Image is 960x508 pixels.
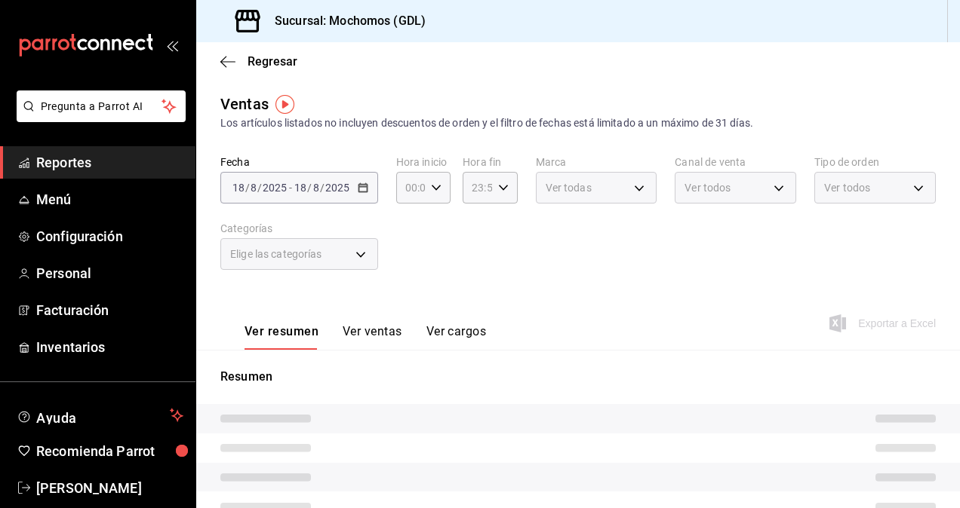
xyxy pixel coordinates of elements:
span: Ayuda [36,406,164,424]
label: Canal de venta [675,157,796,167]
span: / [245,182,250,194]
input: -- [250,182,257,194]
img: Tooltip marker [275,95,294,114]
label: Hora inicio [396,157,451,167]
span: Elige las categorías [230,246,322,262]
span: / [307,182,312,194]
button: open_drawer_menu [166,39,178,51]
span: Configuración [36,226,183,246]
input: -- [294,182,307,194]
span: Inventarios [36,337,183,357]
span: Ver todos [824,180,870,195]
input: ---- [325,182,350,194]
p: Resumen [220,368,936,386]
label: Fecha [220,157,378,167]
span: Ver todos [685,180,731,195]
button: Pregunta a Parrot AI [17,90,186,122]
div: navigation tabs [245,324,486,350]
input: -- [232,182,245,194]
a: Pregunta a Parrot AI [11,109,186,125]
span: Reportes [36,152,183,173]
input: -- [312,182,320,194]
input: ---- [262,182,288,194]
button: Regresar [220,54,297,69]
span: / [257,182,262,194]
label: Tipo de orden [814,157,936,167]
span: - [289,182,292,194]
div: Los artículos listados no incluyen descuentos de orden y el filtro de fechas está limitado a un m... [220,115,936,131]
button: Ver ventas [343,324,402,350]
span: Facturación [36,300,183,320]
span: [PERSON_NAME] [36,478,183,498]
span: Regresar [248,54,297,69]
span: Recomienda Parrot [36,441,183,461]
label: Hora fin [463,157,517,167]
span: Ver todas [546,180,592,195]
h3: Sucursal: Mochomos (GDL) [263,12,426,30]
label: Marca [536,157,657,167]
label: Categorías [220,223,378,234]
button: Ver resumen [245,324,318,350]
div: Ventas [220,93,269,115]
span: / [320,182,325,194]
span: Personal [36,263,183,283]
button: Ver cargos [426,324,487,350]
span: Pregunta a Parrot AI [41,99,162,115]
span: Menú [36,189,183,210]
